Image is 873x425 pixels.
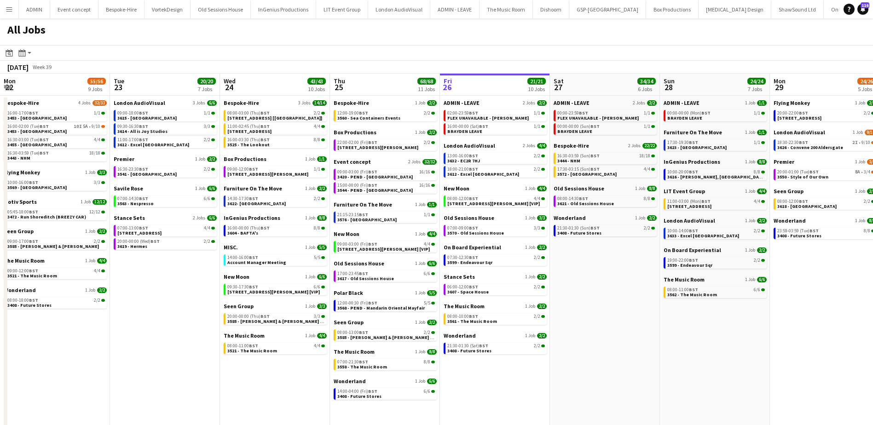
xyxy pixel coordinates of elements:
[40,137,49,143] span: BST
[334,158,437,165] a: Event concept2 Jobs32/32
[745,159,755,165] span: 1 Job
[4,169,107,198] div: Flying Monkey1 Job3/310:00-16:00BST3/33569 - [GEOGRAPHIC_DATA]
[647,186,657,191] span: 8/8
[368,182,377,188] span: BST
[422,159,437,165] span: 32/32
[114,185,217,214] div: Savile Rose1 Job6/607:00-14:30BST6/63563 - Nespresso
[260,137,270,143] span: BST
[94,111,100,115] span: 1/1
[78,100,91,106] span: 4 Jobs
[7,110,105,121] a: 16:00-17:00BST1/13453 - [GEOGRAPHIC_DATA]
[224,99,327,106] a: Bespoke-Hire3 Jobs14/14
[664,129,767,136] a: Furniture On The Move1 Job1/1
[334,158,371,165] span: Event concept
[557,154,600,158] span: 16:30-03:59 (Sun)
[469,153,478,159] span: BST
[642,143,657,149] span: 22/22
[534,124,540,129] span: 1/1
[554,99,657,106] a: ADMIN - LEAVE2 Jobs2/2
[745,100,755,106] span: 1 Job
[337,182,435,193] a: 15:00-00:00 (Fri)BST16/163544 - PEND - [GEOGRAPHIC_DATA]
[4,99,107,106] a: Bespoke-Hire4 Jobs32/33
[117,128,168,134] span: 3614 - All is Joy Studios
[368,139,377,145] span: BST
[93,100,107,106] span: 32/33
[534,154,540,158] span: 2/2
[368,169,377,175] span: BST
[260,110,270,116] span: BST
[204,167,210,172] span: 2/2
[537,143,547,149] span: 4/4
[745,130,755,135] span: 1 Job
[249,166,258,172] span: BST
[337,144,418,150] span: 3610 - Shelton Str
[114,99,217,106] a: London AudioVisual3 Jobs6/6
[114,99,165,106] span: London AudioVisual
[227,123,325,134] a: 11:00-02:45 (Thu)BST4/4[STREET_ADDRESS]
[424,140,430,145] span: 2/2
[337,139,435,150] a: 22:00-02:00 (Fri)BST2/2[STREET_ADDRESS][PERSON_NAME]
[534,167,540,172] span: 2/2
[444,185,547,192] a: New Moon1 Job4/4
[444,99,547,142] div: ADMIN - LEAVE2 Jobs2/202:00-23:59BST1/1FLEX UNAVAILABLE - [PERSON_NAME]16:00-00:00 (Sat)BST1/1BRA...
[40,150,49,156] span: BST
[664,129,722,136] span: Furniture On The Move
[774,129,825,136] span: London AudioVisual
[667,174,766,180] span: 3616 - Curzon, Mayfair
[4,169,107,176] a: Flying Monkey1 Job3/3
[334,99,369,106] span: Bespoke-Hire
[204,138,210,142] span: 2/2
[94,180,100,185] span: 3/3
[314,111,320,115] span: 2/2
[774,158,794,165] span: Premier
[337,115,400,121] span: 3560 - Sea Containers Events
[447,128,482,134] span: BRAYDEN LEAVE
[337,169,435,179] a: 09:00-03:00 (Fri)BST16/163420 - PEND - [GEOGRAPHIC_DATA]
[117,166,215,177] a: 16:30-23:30BST2/23541 - [GEOGRAPHIC_DATA]
[74,124,82,129] span: 10I
[557,115,639,121] span: FLEX UNAVAILABLE - Ben Turner
[117,171,177,177] span: 3541 - Royal Festival Hall
[7,150,105,161] a: 16:30-03:59 (Tue)BST18/183443 - NHM
[117,124,148,129] span: 09:30-16:30
[114,99,217,155] div: London AudioVisual3 Jobs6/609:00-18:00BST1/13615 - [GEOGRAPHIC_DATA]09:30-16:30BST3/33614 - All i...
[667,144,727,150] span: 3623 - London Museum
[139,110,148,116] span: BST
[557,124,600,129] span: 00:00-00:00 (Sun)
[447,123,545,134] a: 16:00-00:00 (Sat)BST1/1BRAYDEN LEAVE
[227,167,258,172] span: 09:00-12:00
[664,158,720,165] span: InGenius Productions
[7,142,67,148] span: 3455 - Kensington Palace
[4,99,39,106] span: Bespoke-Hire
[635,186,645,191] span: 1 Job
[139,166,148,172] span: BST
[533,0,569,18] button: Dishoom
[207,156,217,162] span: 2/2
[224,185,327,192] a: Furniture On The Move1 Job2/2
[224,185,282,192] span: Furniture On The Move
[557,171,617,177] span: 3572 - Kensington Palace
[117,111,148,115] span: 09:00-18:00
[664,99,767,106] a: ADMIN - LEAVE1 Job1/1
[667,169,765,179] a: 10:00-20:00BST8/83616 - [PERSON_NAME], [GEOGRAPHIC_DATA]
[689,169,698,175] span: BST
[447,110,545,121] a: 02:00-23:59BST1/1FLEX UNAVAILABLE - [PERSON_NAME]
[260,123,270,129] span: BST
[554,185,657,214] div: Old Sessions House1 Job8/808:00-14:30BST8/83621 - Old Sessions House
[664,188,767,217] div: LIT Event Group1 Job4/411:00-03:00 (Mon)BST4/4[STREET_ADDRESS]
[114,185,143,192] span: Savile Rose
[590,123,600,129] span: BST
[305,156,315,162] span: 1 Job
[7,180,38,185] span: 10:00-16:00
[644,167,650,172] span: 4/4
[224,155,327,162] a: Box Productions1 Job1/1
[664,188,705,195] span: LIT Event Group
[114,155,134,162] span: Premier
[554,99,657,142] div: ADMIN - LEAVE2 Jobs2/200:00-23:59BST1/1FLEX UNAVAILABLE - [PERSON_NAME]00:00-00:00 (Sun)BST1/1BRA...
[334,129,437,136] a: Box Productions1 Job2/2
[224,155,327,185] div: Box Productions1 Job1/109:00-12:00BST1/1[STREET_ADDRESS][PERSON_NAME]
[667,110,765,121] a: 00:00-00:00 (Mon)BST1/1BRAYDEN LEAVE
[534,111,540,115] span: 1/1
[689,139,698,145] span: BST
[853,130,863,135] span: 1 Job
